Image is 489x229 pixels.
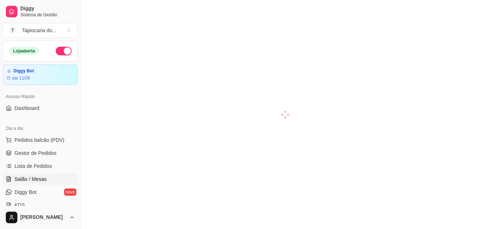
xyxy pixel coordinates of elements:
[56,47,72,55] button: Alterar Status
[9,27,16,34] span: T
[3,160,78,172] a: Lista de Pedidos
[14,175,47,183] span: Salão / Mesas
[22,27,56,34] div: Tapiocaria do ...
[9,47,39,55] div: Loja aberta
[12,75,30,81] article: até 11/09
[14,162,52,170] span: Lista de Pedidos
[20,214,66,221] span: [PERSON_NAME]
[3,23,78,38] button: Select a team
[3,147,78,159] a: Gestor de Pedidos
[20,5,75,12] span: Diggy
[14,188,37,196] span: Diggy Bot
[3,102,78,114] a: Dashboard
[14,136,64,144] span: Pedidos balcão (PDV)
[14,149,56,157] span: Gestor de Pedidos
[3,91,78,102] div: Acesso Rápido
[3,173,78,185] a: Salão / Mesas
[3,3,78,20] a: DiggySistema de Gestão
[3,186,78,198] a: Diggy Botnovo
[13,68,34,74] article: Diggy Bot
[3,199,78,211] a: KDS
[3,64,78,85] a: Diggy Botaté 11/09
[14,105,39,112] span: Dashboard
[3,134,78,146] button: Pedidos balcão (PDV)
[14,202,25,209] span: KDS
[3,123,78,134] div: Dia a dia
[20,12,75,18] span: Sistema de Gestão
[3,209,78,226] button: [PERSON_NAME]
